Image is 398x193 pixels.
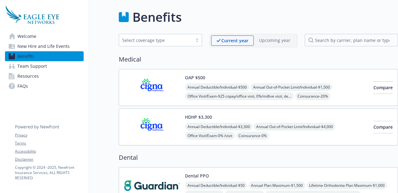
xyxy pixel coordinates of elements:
[5,51,84,61] a: Benefits
[251,83,332,91] span: Annual Out-of-Pocket Limit/Individual - $1,500
[17,81,28,91] span: FAQs
[17,61,47,71] span: Team Support
[185,132,235,140] span: Office Visit/Exam - 0% /visit
[5,81,84,91] a: FAQs
[5,61,84,71] a: Team Support
[295,92,331,100] span: Coinsurance - 20%
[15,157,83,162] a: Disclaimer
[185,74,205,81] button: OAP $500
[236,132,269,140] span: Coinsurance - 0%
[17,31,36,41] span: Welcome
[132,8,182,26] h1: Benefits
[373,121,393,133] button: Compare
[119,153,398,162] h2: Dental
[307,182,387,189] span: Lifetime Orthodontia Plan Maximum - $1,000
[15,132,83,138] a: Privacy
[5,31,84,41] a: Welcome
[185,83,249,91] span: Annual Deductible/Individual - $500
[254,123,336,131] span: Annual Out-of-Pocket Limit/Individual - $4,000
[185,123,252,131] span: Annual Deductible/Individual - $3,300
[5,41,84,51] a: New Hire and Life Events
[119,55,398,64] h2: Medical
[185,114,212,120] button: HDHP $3,300
[17,71,39,81] span: Resources
[305,34,398,46] input: search by carrier, plan name or type
[259,37,290,44] p: Upcoming year
[15,149,83,154] a: Accessibility
[373,81,393,94] button: Compare
[185,172,209,179] button: Dental PPO
[122,37,189,44] div: Select coverage type
[124,114,180,140] img: CIGNA carrier logo
[248,182,305,189] span: Annual Plan Maximum - $1,500
[124,74,180,101] img: CIGNA carrier logo
[221,37,248,44] p: Current year
[373,85,393,90] span: Compare
[15,140,83,146] a: Terms
[17,51,34,61] span: Benefits
[373,124,393,130] span: Compare
[185,182,247,189] span: Annual Deductible/Individual - $50
[15,165,83,181] p: Copyright © 2024 - 2025 , Newfront Insurance Services, ALL RIGHTS RESERVED
[185,92,294,100] span: Office Visit/Exam - $25 copay/office visit, 0%/mdlive visit, deductible does not apply
[5,71,84,81] a: Resources
[17,41,70,51] span: New Hire and Life Events
[254,35,296,46] span: Upcoming year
